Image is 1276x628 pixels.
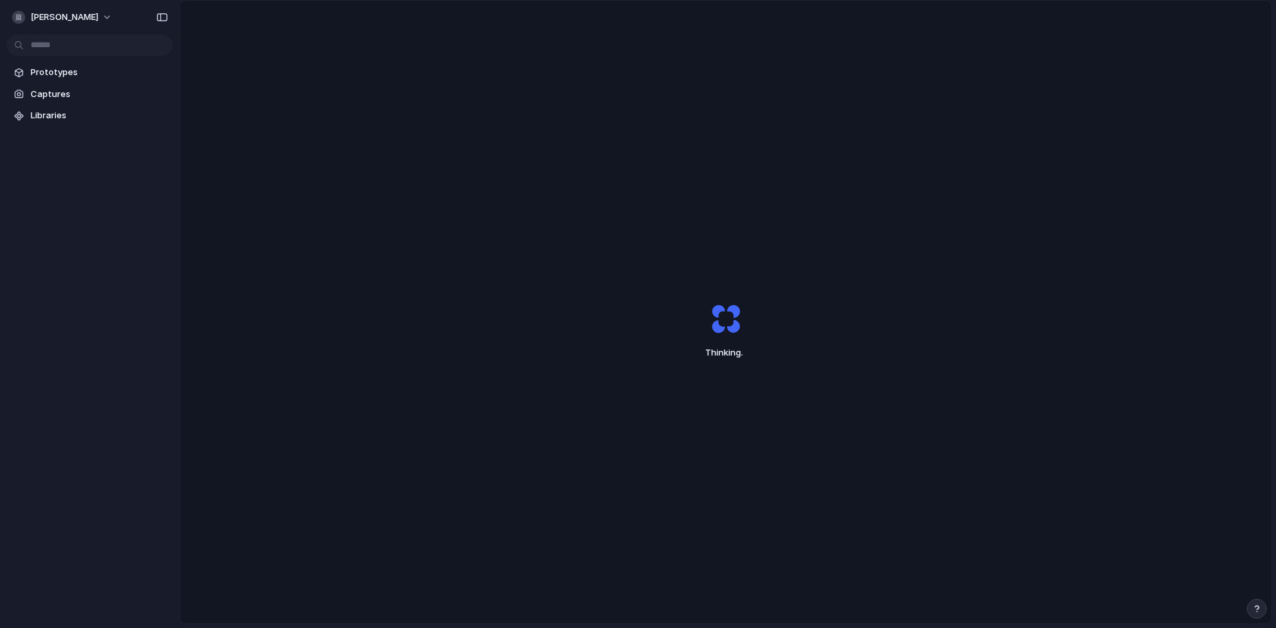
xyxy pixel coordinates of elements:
[31,109,167,122] span: Libraries
[680,346,772,360] span: Thinking
[7,7,119,28] button: [PERSON_NAME]
[7,84,173,104] a: Captures
[741,347,743,358] span: .
[7,106,173,126] a: Libraries
[31,66,167,79] span: Prototypes
[31,11,98,24] span: [PERSON_NAME]
[31,88,167,101] span: Captures
[7,62,173,82] a: Prototypes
